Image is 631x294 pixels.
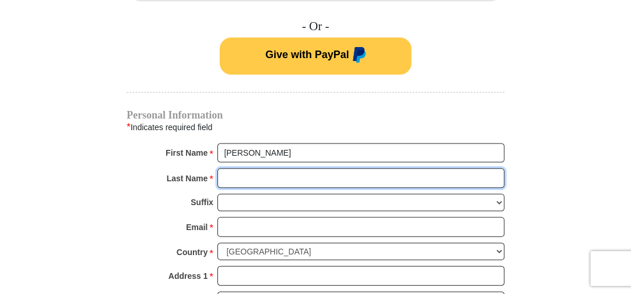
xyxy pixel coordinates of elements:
[167,170,208,186] strong: Last Name
[349,46,366,65] img: paypal
[177,243,208,260] strong: Country
[127,110,504,119] h4: Personal Information
[191,193,213,210] strong: Suffix
[127,119,504,134] div: Indicates required field
[166,144,207,160] strong: First Name
[265,49,349,60] span: Give with PayPal
[186,218,207,235] strong: Email
[127,19,504,33] h4: - Or -
[220,37,411,74] button: Give with PayPal
[168,267,208,284] strong: Address 1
